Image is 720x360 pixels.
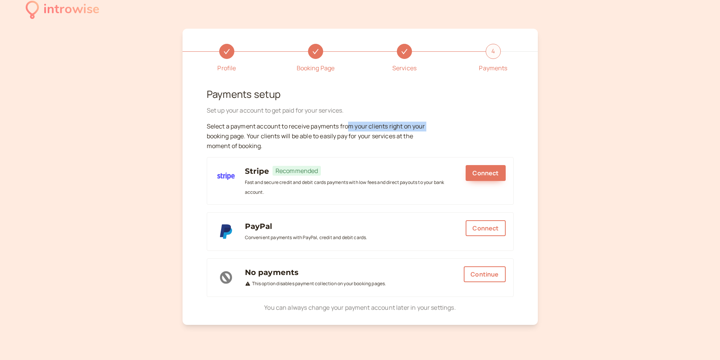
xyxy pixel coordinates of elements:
[215,171,237,182] img: integrations-stripe-icon.svg
[245,266,457,278] div: No payments
[297,63,335,73] div: Booking Page
[466,220,505,236] button: Connect
[207,88,514,100] h2: Payments setup
[271,44,360,73] a: Booking Page
[207,303,514,313] p: You can always change your payment account later in your settings.
[207,122,434,151] p: Select a payment account to receive payments from your clients right on your booking page. Your c...
[464,266,505,282] button: Continue
[273,166,321,176] span: Recommended
[472,224,499,232] span: Connect
[392,63,417,73] div: Services
[479,63,507,73] div: Payments
[245,234,367,241] small: Convenient payments with PayPal, credit and debit cards.
[217,63,236,73] div: Profile
[486,44,501,59] div: 4
[449,44,538,73] a: 4Payments
[245,220,273,232] div: PayPal
[245,165,269,177] div: Stripe
[183,44,271,73] a: Profile
[245,280,386,287] small: This option disables payment collection on your booking pages.
[220,271,232,284] img: integrations-none-icon.svg
[245,179,444,195] small: Fast and secure credit and debit cards payments with low fees and direct payouts to your bank acc...
[466,165,505,181] button: Connect
[207,106,514,116] div: Set up your account to get paid for your services.
[220,224,232,239] img: integrations-paypal-icon.svg
[360,44,449,73] a: Services
[682,324,720,360] iframe: Chat Widget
